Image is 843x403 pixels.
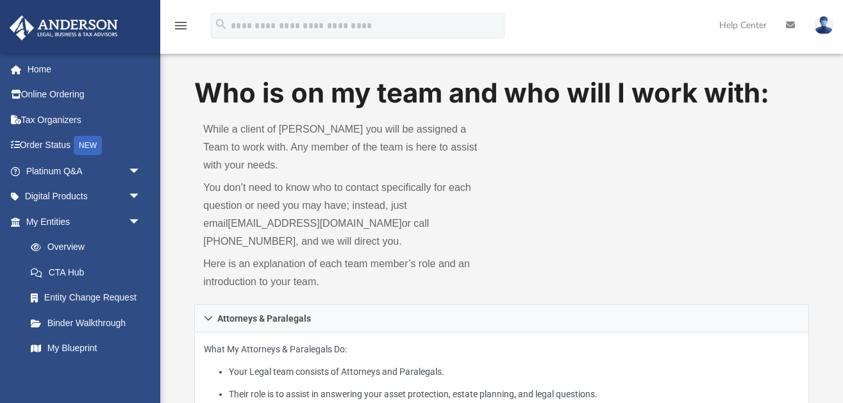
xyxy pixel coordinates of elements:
[9,209,160,234] a: My Entitiesarrow_drop_down
[6,15,122,40] img: Anderson Advisors Platinum Portal
[203,255,492,291] p: Here is an explanation of each team member’s role and an introduction to your team.
[214,17,228,31] i: search
[217,314,311,323] span: Attorneys & Paralegals
[18,336,154,361] a: My Blueprint
[9,107,160,133] a: Tax Organizers
[203,179,492,251] p: You don’t need to know who to contact specifically for each question or need you may have; instea...
[128,209,154,235] span: arrow_drop_down
[228,218,401,229] a: [EMAIL_ADDRESS][DOMAIN_NAME]
[18,259,160,285] a: CTA Hub
[18,234,160,260] a: Overview
[9,133,160,159] a: Order StatusNEW
[9,82,160,108] a: Online Ordering
[74,136,102,155] div: NEW
[229,364,799,380] li: Your Legal team consists of Attorneys and Paralegals.
[9,56,160,82] a: Home
[9,184,160,210] a: Digital Productsarrow_drop_down
[128,184,154,210] span: arrow_drop_down
[173,24,188,33] a: menu
[18,285,160,311] a: Entity Change Request
[173,18,188,33] i: menu
[194,74,809,112] h1: Who is on my team and who will I work with:
[229,386,799,402] li: Their role is to assist in answering your asset protection, estate planning, and legal questions.
[194,304,809,333] a: Attorneys & Paralegals
[203,120,492,174] p: While a client of [PERSON_NAME] you will be assigned a Team to work with. Any member of the team ...
[128,158,154,185] span: arrow_drop_down
[18,310,160,336] a: Binder Walkthrough
[814,16,833,35] img: User Pic
[9,158,160,184] a: Platinum Q&Aarrow_drop_down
